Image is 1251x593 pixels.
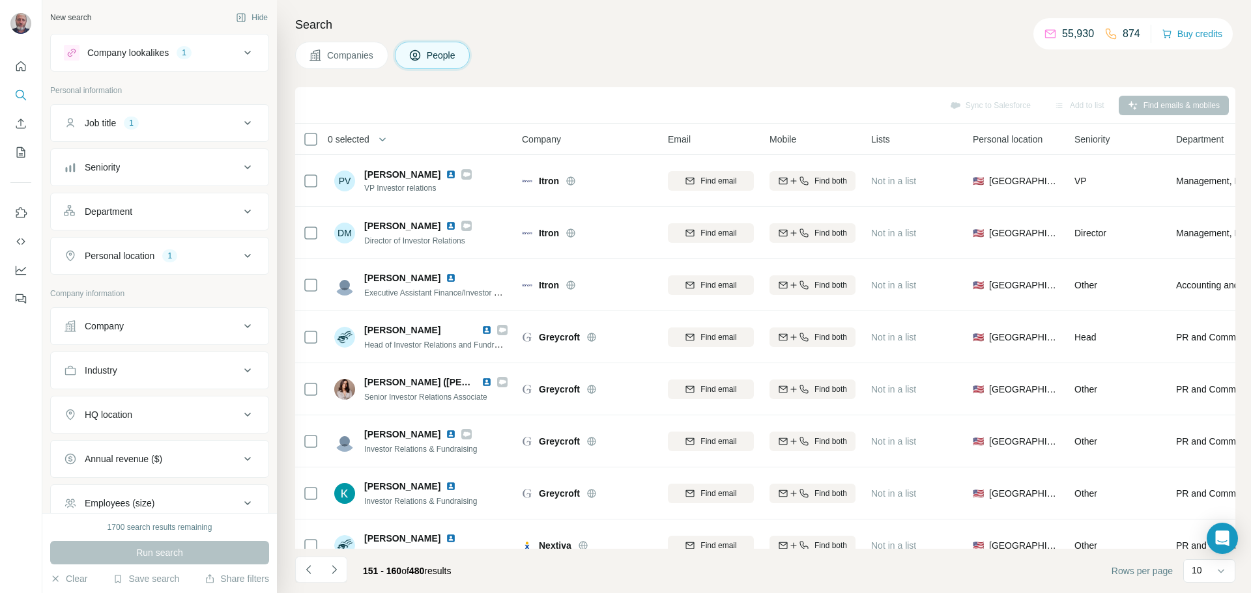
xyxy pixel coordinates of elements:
[989,227,1059,240] span: [GEOGRAPHIC_DATA]
[205,572,269,585] button: Share filters
[769,327,856,347] button: Find both
[334,171,355,191] div: PV
[321,557,347,583] button: Navigate to next page
[51,152,268,183] button: Seniority
[85,320,124,333] div: Company
[973,435,984,448] span: 🇺🇸
[871,540,916,551] span: Not in a list
[871,176,916,186] span: Not in a list
[10,13,31,34] img: Avatar
[871,436,916,447] span: Not in a list
[973,133,1042,146] span: Personal location
[1074,540,1097,551] span: Other
[539,279,559,292] span: Itron
[85,205,132,218] div: Department
[85,452,162,465] div: Annual revenue ($)
[814,331,847,343] span: Find both
[10,230,31,253] button: Use Surfe API
[334,223,355,243] div: DM
[700,383,736,395] span: Find email
[871,133,890,146] span: Lists
[364,168,440,181] span: [PERSON_NAME]
[973,279,984,292] span: 🇺🇸
[1074,176,1087,186] span: VP
[334,379,355,400] img: Avatar
[364,377,605,387] span: [PERSON_NAME] ([PERSON_NAME]) [PERSON_NAME]
[989,487,1059,500] span: [GEOGRAPHIC_DATA]
[700,331,736,343] span: Find email
[700,488,736,499] span: Find email
[51,443,268,475] button: Annual revenue ($)
[51,107,268,139] button: Job title1
[364,271,440,284] span: [PERSON_NAME]
[973,539,984,552] span: 🇺🇸
[871,488,916,499] span: Not in a list
[1112,564,1173,577] span: Rows per page
[177,47,192,59] div: 1
[539,435,580,448] span: Greycroft
[989,539,1059,552] span: [GEOGRAPHIC_DATA]
[364,287,526,297] span: Executive Assistant Finance/Investor Relations
[50,85,269,96] p: Personal information
[989,383,1059,396] span: [GEOGRAPHIC_DATA]
[85,161,120,174] div: Seniority
[10,201,31,225] button: Use Surfe on LinkedIn
[85,497,154,510] div: Employees (size)
[85,249,154,262] div: Personal location
[769,223,856,243] button: Find both
[10,55,31,78] button: Quick start
[446,481,456,491] img: LinkedIn logo
[482,377,492,387] img: LinkedIn logo
[522,488,532,499] img: Logo of Greycroft
[539,487,580,500] span: Greycroft
[973,331,984,344] span: 🇺🇸
[50,12,91,23] div: New search
[668,432,754,451] button: Find email
[482,325,492,335] img: LinkedIn logo
[113,572,179,585] button: Save search
[51,399,268,430] button: HQ location
[1207,523,1238,554] div: Open Intercom Messenger
[364,325,440,335] span: [PERSON_NAME]
[1123,26,1140,42] p: 874
[989,174,1059,187] span: [GEOGRAPHIC_DATA]
[334,483,355,504] img: Avatar
[1074,488,1097,499] span: Other
[85,408,132,421] div: HQ location
[871,332,916,342] span: Not in a list
[769,133,796,146] span: Mobile
[295,16,1235,34] h4: Search
[51,240,268,271] button: Personal location1
[364,428,440,441] span: [PERSON_NAME]
[85,364,117,377] div: Industry
[700,540,736,551] span: Find email
[814,540,847,551] span: Find both
[108,521,212,533] div: 1700 search results remaining
[1176,133,1224,146] span: Department
[51,355,268,386] button: Industry
[363,566,451,576] span: results
[51,37,268,68] button: Company lookalikes1
[522,280,532,290] img: Logo of Itron
[668,536,754,555] button: Find email
[1074,384,1097,394] span: Other
[334,275,355,296] img: Avatar
[364,339,515,350] span: Head of Investor Relations and Fundraising
[814,279,847,291] span: Find both
[871,228,916,238] span: Not in a list
[364,182,472,194] span: VP Investor relations
[364,532,440,545] span: [PERSON_NAME]
[668,327,754,347] button: Find email
[51,310,268,342] button: Company
[1162,25,1222,43] button: Buy credits
[401,566,409,576] span: of
[769,379,856,399] button: Find both
[973,383,984,396] span: 🇺🇸
[364,236,465,245] span: Director of Investor Relations
[227,8,277,27] button: Hide
[50,572,87,585] button: Clear
[334,431,355,452] img: Avatar
[522,176,532,186] img: Logo of Itron
[769,275,856,295] button: Find both
[522,332,532,342] img: Logo of Greycroft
